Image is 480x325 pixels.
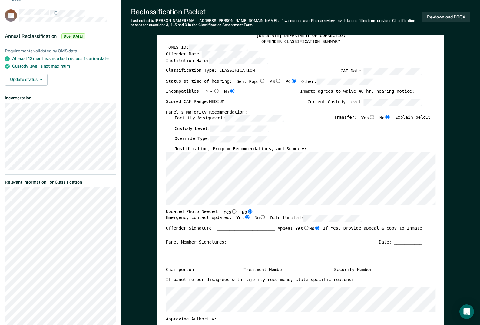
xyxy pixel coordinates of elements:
[275,78,281,83] input: AS
[209,58,268,64] input: Institution Name:
[229,89,235,93] input: No
[316,78,375,85] input: Other:
[166,209,253,215] div: Updated Photo Needed:
[295,226,309,232] label: Yes
[5,95,116,101] dt: Incarceration
[174,115,284,122] label: Facility Assignment:
[166,267,235,273] div: Chairperson
[244,215,250,219] input: Yes
[301,78,375,85] label: Other:
[174,125,269,132] label: Custody Level:
[270,78,281,85] label: AS
[166,316,422,322] div: Approving Authority:
[459,304,474,319] div: Open Intercom Messenger
[5,74,48,86] button: Update status
[379,239,422,245] div: Date: ___________
[51,64,70,68] span: maximum
[243,267,325,273] div: Treatment Member
[166,58,268,64] label: Institution Name:
[314,226,320,230] input: No
[166,89,235,99] div: Incompatibles:
[334,267,413,273] div: Security Member
[231,209,237,213] input: Yes
[131,18,422,27] div: Last edited by [PERSON_NAME][EMAIL_ADDRESS][PERSON_NAME][DOMAIN_NAME] . Please review any data pr...
[166,239,227,245] div: Panel Member Signatures:
[166,109,422,115] div: Panel's Majority Recommendation:
[61,33,85,39] span: Due [DATE]
[278,18,310,23] span: a few seconds ago
[225,115,284,122] input: Facility Assignment:
[166,277,354,283] label: If panel member disagrees with majority recommend, state specific reasons:
[166,51,260,58] label: Offender Name:
[166,68,255,75] label: Classification Type: CLASSIFICATION
[242,209,253,215] label: No
[12,56,116,61] div: At least 12 months since last reclassification
[12,64,116,69] div: Custody level is not
[174,136,269,142] label: Override Type:
[384,115,391,119] input: No
[285,78,297,85] label: PC
[201,51,260,58] input: Offender Name:
[166,45,247,51] label: TOMIS ID:
[174,146,306,152] label: Justification, Program Recommendations, and Summary:
[166,39,435,45] div: OFFENDER CLASSIFICATION SUMMARY
[236,215,250,222] label: Yes
[309,226,321,232] label: No
[259,78,265,83] input: Gen. Pop.
[303,215,362,222] input: Date Updated:
[166,78,375,89] div: Status at time of hearing:
[189,45,247,51] input: TOMIS ID:
[213,89,220,93] input: Yes
[363,99,422,105] input: Current Custody Level:
[270,215,362,222] label: Date Updated:
[5,33,57,39] span: Annual Reclassification
[379,115,391,122] label: No
[166,99,224,105] label: Scored CAF Range: MEDIUM
[166,215,362,225] div: Emergency contact updated:
[5,180,116,185] dt: Relevant Information For Classification
[340,68,422,75] label: CAF Date:
[361,115,375,122] label: Yes
[224,89,235,95] label: No
[206,89,220,95] label: Yes
[247,209,253,213] input: No
[422,12,470,22] button: Re-download DOCX
[277,226,320,236] label: Appeal:
[290,78,297,83] input: PC
[210,125,269,132] input: Custody Level:
[5,48,116,54] div: Requirements validated by OMS data
[363,68,422,75] input: CAF Date:
[223,209,237,215] label: Yes
[260,215,266,219] input: No
[307,99,422,105] label: Current Custody Level:
[369,115,375,119] input: Yes
[236,78,265,85] label: Gen. Pop.
[210,136,269,142] input: Override Type:
[166,33,435,39] div: [US_STATE] DEPARTMENT OF CORRECTION
[131,7,422,16] div: Reclassification Packet
[300,89,422,99] div: Inmate agrees to waive 48 hr. hearing notice: __
[254,215,266,222] label: No
[334,115,431,125] div: Transfer: Explain below:
[303,226,309,230] input: Yes
[166,226,422,240] div: Offender Signature: _______________________ If Yes, provide appeal & copy to Inmate
[100,56,108,61] span: date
